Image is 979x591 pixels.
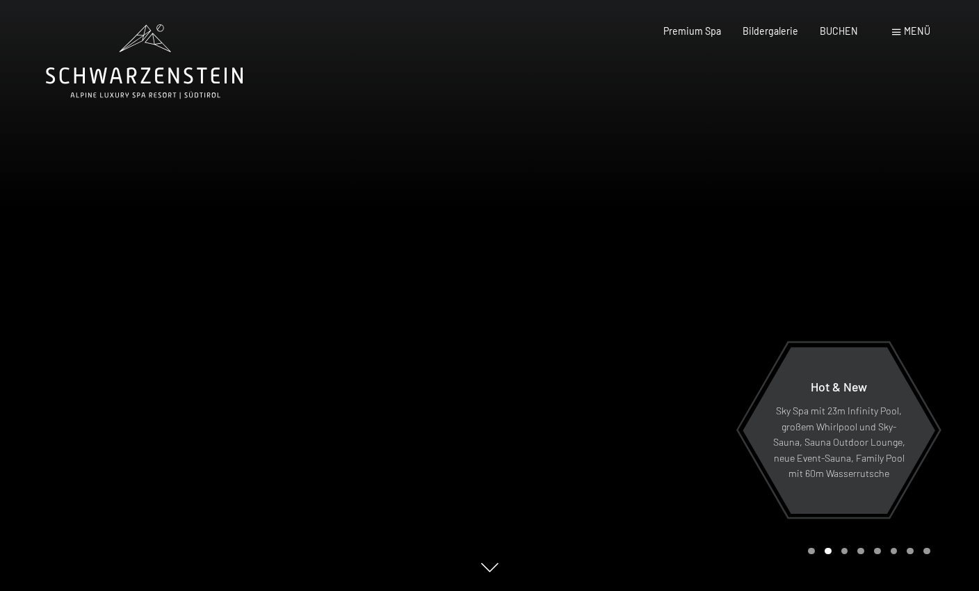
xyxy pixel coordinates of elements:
[904,25,930,37] span: Menü
[857,548,864,555] div: Carousel Page 4
[811,379,867,394] span: Hot & New
[663,25,721,37] a: Premium Spa
[907,548,914,555] div: Carousel Page 7
[803,548,930,555] div: Carousel Pagination
[841,548,848,555] div: Carousel Page 3
[772,403,905,482] p: Sky Spa mit 23m Infinity Pool, großem Whirlpool und Sky-Sauna, Sauna Outdoor Lounge, neue Event-S...
[891,548,898,555] div: Carousel Page 6
[742,346,936,515] a: Hot & New Sky Spa mit 23m Infinity Pool, großem Whirlpool und Sky-Sauna, Sauna Outdoor Lounge, ne...
[923,548,930,555] div: Carousel Page 8
[874,548,881,555] div: Carousel Page 5
[808,548,815,555] div: Carousel Page 1
[743,25,798,37] a: Bildergalerie
[825,548,832,555] div: Carousel Page 2 (Current Slide)
[820,25,858,37] a: BUCHEN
